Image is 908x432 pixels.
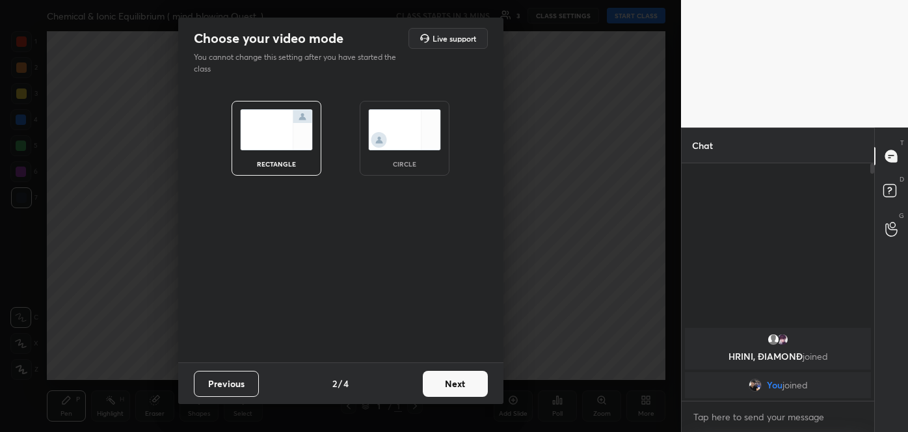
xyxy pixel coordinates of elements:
[433,34,476,42] h5: Live support
[900,138,904,148] p: T
[250,161,302,167] div: rectangle
[693,351,863,362] p: HRINI, ÐIAMONÐ
[379,161,431,167] div: circle
[776,333,789,346] img: df1a77a3e3e14f569c50d49901690547.jpg
[368,109,441,150] img: circleScreenIcon.acc0effb.svg
[338,377,342,390] h4: /
[749,379,762,392] img: be3b61014f794d9dad424d3853eeb6ff.jpg
[899,211,904,221] p: G
[767,333,780,346] img: default.png
[682,128,723,163] p: Chat
[682,325,874,401] div: grid
[900,174,904,184] p: D
[803,350,828,362] span: joined
[782,380,808,390] span: joined
[194,371,259,397] button: Previous
[423,371,488,397] button: Next
[332,377,337,390] h4: 2
[194,30,343,47] h2: Choose your video mode
[194,51,405,75] p: You cannot change this setting after you have started the class
[240,109,313,150] img: normalScreenIcon.ae25ed63.svg
[767,380,782,390] span: You
[343,377,349,390] h4: 4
